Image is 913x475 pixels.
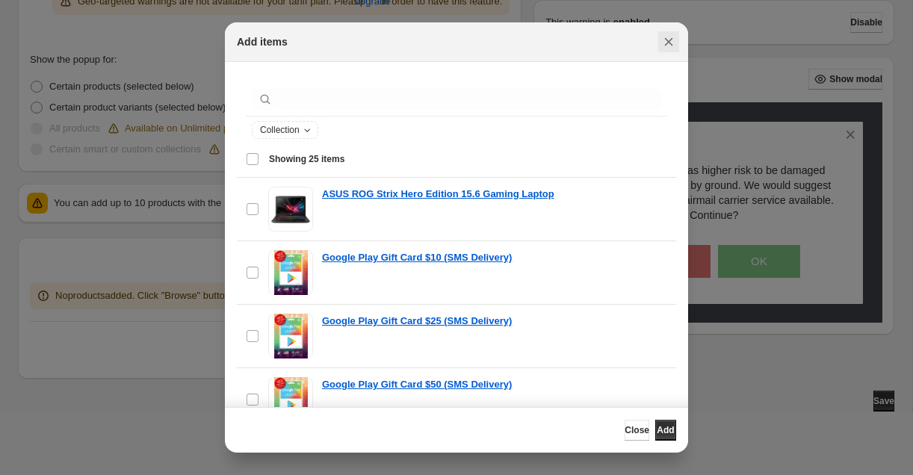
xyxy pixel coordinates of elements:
button: Add [655,420,676,441]
a: Google Play Gift Card $10 (SMS Delivery) [322,250,512,265]
a: Google Play Gift Card $25 (SMS Delivery) [322,314,512,329]
span: Close [625,424,649,436]
span: Showing 25 items [269,153,344,165]
button: Close [625,420,649,441]
a: Google Play Gift Card $50 (SMS Delivery) [322,377,512,392]
h2: Add items [237,34,288,49]
span: Add [657,424,674,436]
span: Collection [260,124,300,136]
a: ASUS ROG Strix Hero Edition 15.6 Gaming Laptop [322,187,554,202]
button: Collection [253,122,318,138]
button: Close [658,31,679,52]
